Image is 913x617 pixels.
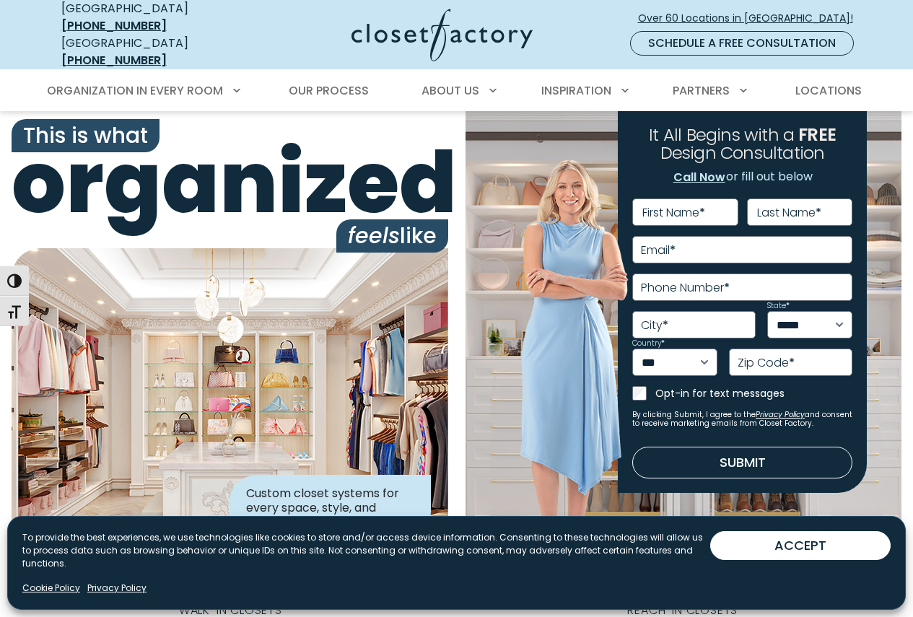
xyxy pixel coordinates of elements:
[673,82,730,99] span: Partners
[37,71,877,111] nav: Primary Menu
[12,141,448,225] span: organized
[632,411,852,428] small: By clicking Submit, I agree to the and consent to receive marketing emails from Closet Factory.
[336,219,448,253] span: like
[649,123,794,146] span: It All Begins with a
[632,447,852,478] button: Submit
[351,9,533,61] img: Closet Factory Logo
[348,220,400,251] i: feels
[289,82,369,99] span: Our Process
[710,531,891,560] button: ACCEPT
[660,141,825,165] span: Design Consultation
[641,282,730,294] label: Phone Number
[641,320,668,331] label: City
[673,168,726,187] a: Call Now
[61,17,167,34] a: [PHONE_NUMBER]
[87,582,147,595] a: Privacy Policy
[738,357,795,369] label: Zip Code
[756,409,805,420] a: Privacy Policy
[61,52,167,69] a: [PHONE_NUMBER]
[655,386,852,401] label: Opt-in for text messages
[22,582,80,595] a: Cookie Policy
[12,119,160,152] span: This is what
[642,207,705,219] label: First Name
[229,475,431,541] div: Custom closet systems for every space, style, and budget
[637,6,865,31] a: Over 60 Locations in [GEOGRAPHIC_DATA]!
[632,340,665,347] label: Country
[641,245,676,256] label: Email
[638,11,865,26] span: Over 60 Locations in [GEOGRAPHIC_DATA]!
[630,31,854,56] a: Schedule a Free Consultation
[673,168,813,187] p: or fill out below
[22,531,710,570] p: To provide the best experiences, we use technologies like cookies to store and/or access device i...
[541,82,611,99] span: Inspiration
[47,82,223,99] span: Organization in Every Room
[757,207,821,219] label: Last Name
[12,248,448,559] img: Closet Factory designed closet
[795,82,862,99] span: Locations
[798,123,836,146] span: FREE
[61,35,238,69] div: [GEOGRAPHIC_DATA]
[767,302,790,310] label: State
[421,82,479,99] span: About Us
